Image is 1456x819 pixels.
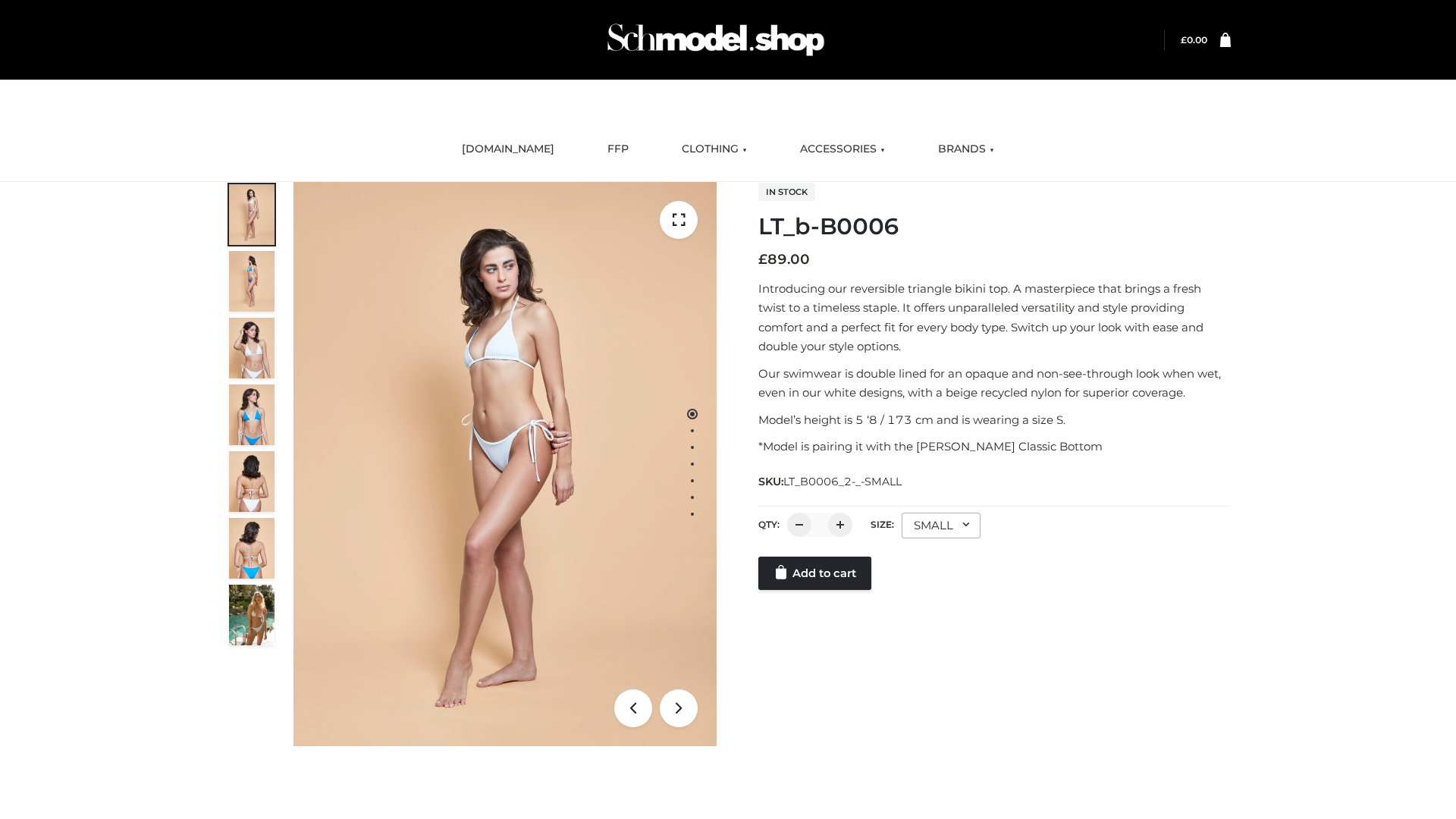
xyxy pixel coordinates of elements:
span: £ [1181,34,1187,45]
span: In stock [758,183,815,201]
img: ArielClassicBikiniTop_CloudNine_AzureSky_OW114ECO_7-scaled.jpg [229,451,275,512]
p: *Model is pairing it with the [PERSON_NAME] Classic Bottom [758,437,1231,457]
img: ArielClassicBikiniTop_CloudNine_AzureSky_OW114ECO_1 [293,182,717,746]
a: ACCESSORIES [789,133,896,166]
a: CLOTHING [670,133,758,166]
img: ArielClassicBikiniTop_CloudNine_AzureSky_OW114ECO_3-scaled.jpg [229,318,275,378]
h1: LT_b-B0006 [758,213,1231,240]
label: Size: [871,519,894,530]
p: Our swimwear is double lined for an opaque and non-see-through look when wet, even in our white d... [758,364,1231,403]
img: Arieltop_CloudNine_AzureSky2.jpg [229,585,275,645]
div: SMALL [902,513,981,538]
span: LT_B0006_2-_-SMALL [783,475,902,488]
a: FFP [596,133,640,166]
img: ArielClassicBikiniTop_CloudNine_AzureSky_OW114ECO_4-scaled.jpg [229,384,275,445]
span: £ [758,251,767,268]
p: Introducing our reversible triangle bikini top. A masterpiece that brings a fresh twist to a time... [758,279,1231,356]
label: QTY: [758,519,780,530]
a: [DOMAIN_NAME] [450,133,566,166]
bdi: 0.00 [1181,34,1207,45]
img: ArielClassicBikiniTop_CloudNine_AzureSky_OW114ECO_2-scaled.jpg [229,251,275,312]
p: Model’s height is 5 ‘8 / 173 cm and is wearing a size S. [758,410,1231,430]
a: Add to cart [758,557,871,590]
a: BRANDS [927,133,1006,166]
img: ArielClassicBikiniTop_CloudNine_AzureSky_OW114ECO_1-scaled.jpg [229,184,275,245]
a: £0.00 [1181,34,1207,45]
span: SKU: [758,472,903,491]
img: Schmodel Admin 964 [602,10,830,70]
img: ArielClassicBikiniTop_CloudNine_AzureSky_OW114ECO_8-scaled.jpg [229,518,275,579]
bdi: 89.00 [758,251,810,268]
